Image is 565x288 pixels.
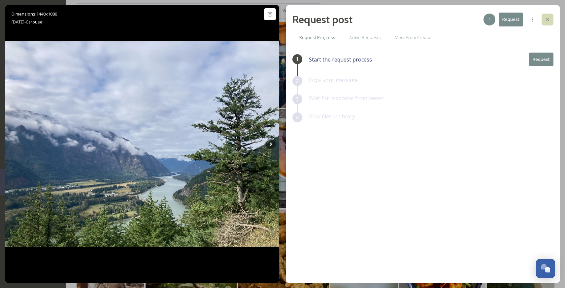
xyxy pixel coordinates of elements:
span: [DATE] - Carousel [12,19,44,25]
span: Active Requests [349,34,381,41]
span: Request Progress [299,34,335,41]
button: Request [499,13,523,26]
span: Dimensions: 1440 x 1080 [12,11,57,17]
span: Wait for response from owner [309,95,384,102]
span: More From Creator [395,34,432,41]
img: Autumn is here and the hiking is perfection! #tourismhcc #hopebc #hiking #riverviews #autumn #mus... [5,41,279,247]
h2: Request post [292,12,352,27]
span: 3 [296,95,299,103]
button: Open Chat [536,259,555,278]
button: Request [529,53,553,66]
span: Start the request process [309,56,372,63]
span: 1 [296,55,299,63]
span: 4 [296,113,299,121]
span: 1 [488,16,491,22]
span: View files in library [309,113,355,120]
span: Copy your message [309,76,358,84]
span: 2 [296,77,299,85]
